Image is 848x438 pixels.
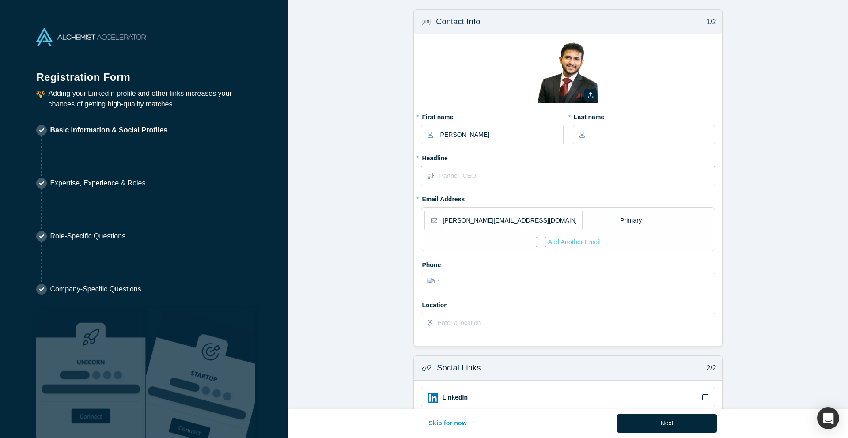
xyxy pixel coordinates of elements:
[537,42,599,103] img: Profile user default
[437,362,481,374] h3: Social Links
[573,109,715,122] label: Last name
[146,308,255,438] img: Prism AI
[50,125,167,136] p: Basic Information & Social Profiles
[421,388,715,406] div: LinkedIn iconLinkedIn
[535,236,602,248] button: Add Another Email
[36,60,252,85] h1: Registration Form
[536,237,601,247] div: Add Another Email
[421,109,563,122] label: First name
[421,298,715,310] label: Location
[36,28,146,46] img: Alchemist Accelerator Logo
[439,166,714,185] input: Partner, CEO
[441,393,468,402] label: LinkedIn
[436,16,480,28] h3: Contact Info
[48,88,252,109] p: Adding your LinkedIn profile and other links increases your chances of getting high-quality matches.
[421,151,715,163] label: Headline
[702,17,716,27] p: 1/2
[617,414,717,433] button: Next
[702,363,716,374] p: 2/2
[428,393,438,403] img: LinkedIn icon
[421,257,715,270] label: Phone
[50,178,145,189] p: Expertise, Experience & Roles
[421,192,465,204] label: Email Address
[419,414,476,433] button: Skip for now
[620,213,643,228] div: Primary
[50,231,125,242] p: Role-Specific Questions
[438,313,714,332] input: Enter a location
[36,308,146,438] img: Robust Technologies
[50,284,141,295] p: Company-Specific Questions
